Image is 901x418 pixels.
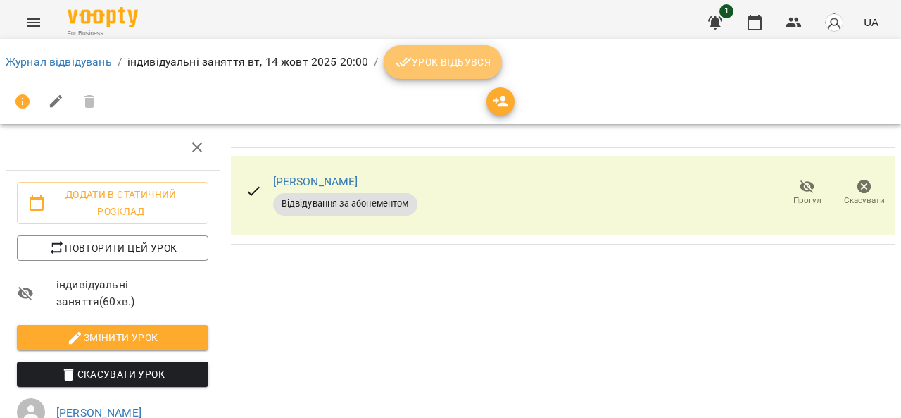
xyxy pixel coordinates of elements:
p: індивідуальні заняття вт, 14 жовт 2025 20:00 [127,54,369,70]
button: Скасувати [836,173,893,213]
span: UA [864,15,878,30]
span: For Business [68,29,138,38]
a: Журнал відвідувань [6,55,112,68]
span: Змінити урок [28,329,197,346]
button: Скасувати Урок [17,362,208,387]
li: / [118,54,122,70]
li: / [374,54,378,70]
span: Урок відбувся [395,54,491,70]
span: 1 [719,4,733,18]
button: Повторити цей урок [17,235,208,261]
button: Урок відбувся [384,45,502,79]
span: Скасувати [844,195,885,207]
span: індивідуальні заняття ( 60 хв. ) [56,276,208,309]
span: Додати в статичний розклад [28,186,197,220]
button: Menu [17,6,51,39]
button: Змінити урок [17,325,208,350]
span: Відвідування за абонементом [273,197,417,210]
span: Повторити цей урок [28,240,197,257]
button: UA [858,9,884,35]
button: Прогул [779,173,836,213]
nav: breadcrumb [6,45,895,79]
button: Додати в статичний розклад [17,182,208,224]
img: avatar_s.png [824,13,844,32]
span: Прогул [793,195,821,207]
a: [PERSON_NAME] [273,175,358,188]
span: Скасувати Урок [28,366,197,383]
img: Voopty Logo [68,7,138,27]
